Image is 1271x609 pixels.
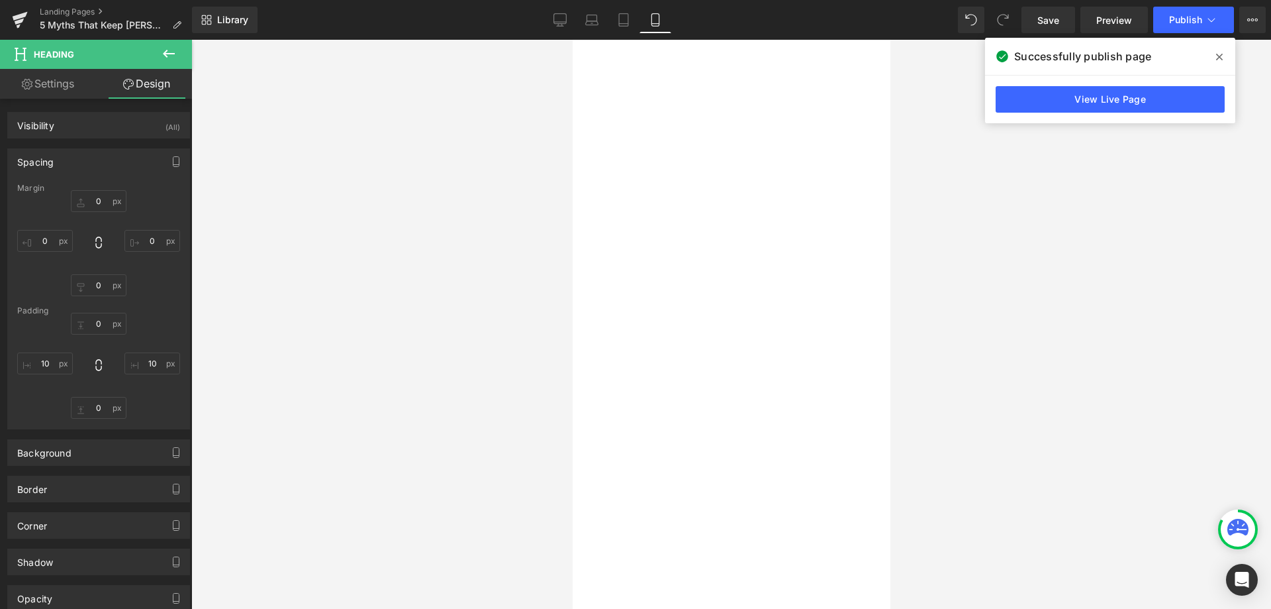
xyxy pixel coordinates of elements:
[124,230,180,252] input: 0
[17,549,53,568] div: Shadow
[544,7,576,33] a: Desktop
[1226,564,1258,596] div: Open Intercom Messenger
[71,313,126,335] input: 0
[71,397,126,419] input: 0
[34,49,74,60] span: Heading
[1153,7,1234,33] button: Publish
[165,113,180,135] div: (All)
[608,7,639,33] a: Tablet
[71,274,126,296] input: 0
[990,7,1016,33] button: Redo
[1169,15,1202,25] span: Publish
[40,20,167,30] span: 5 Myths That Keep [PERSON_NAME] Patients From Feeling Better
[996,86,1225,113] a: View Live Page
[17,476,47,495] div: Border
[17,586,52,604] div: Opacity
[576,7,608,33] a: Laptop
[17,306,180,315] div: Padding
[71,190,126,212] input: 0
[217,14,248,26] span: Library
[192,7,258,33] a: New Library
[17,513,47,531] div: Corner
[17,113,54,131] div: Visibility
[1037,13,1059,27] span: Save
[639,7,671,33] a: Mobile
[1096,13,1132,27] span: Preview
[40,7,192,17] a: Landing Pages
[17,353,73,374] input: 0
[124,353,180,374] input: 0
[17,230,73,252] input: 0
[17,440,71,459] div: Background
[99,69,195,99] a: Design
[1014,48,1151,64] span: Successfully publish page
[17,149,54,168] div: Spacing
[17,184,180,193] div: Margin
[958,7,984,33] button: Undo
[1239,7,1266,33] button: More
[1080,7,1148,33] a: Preview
